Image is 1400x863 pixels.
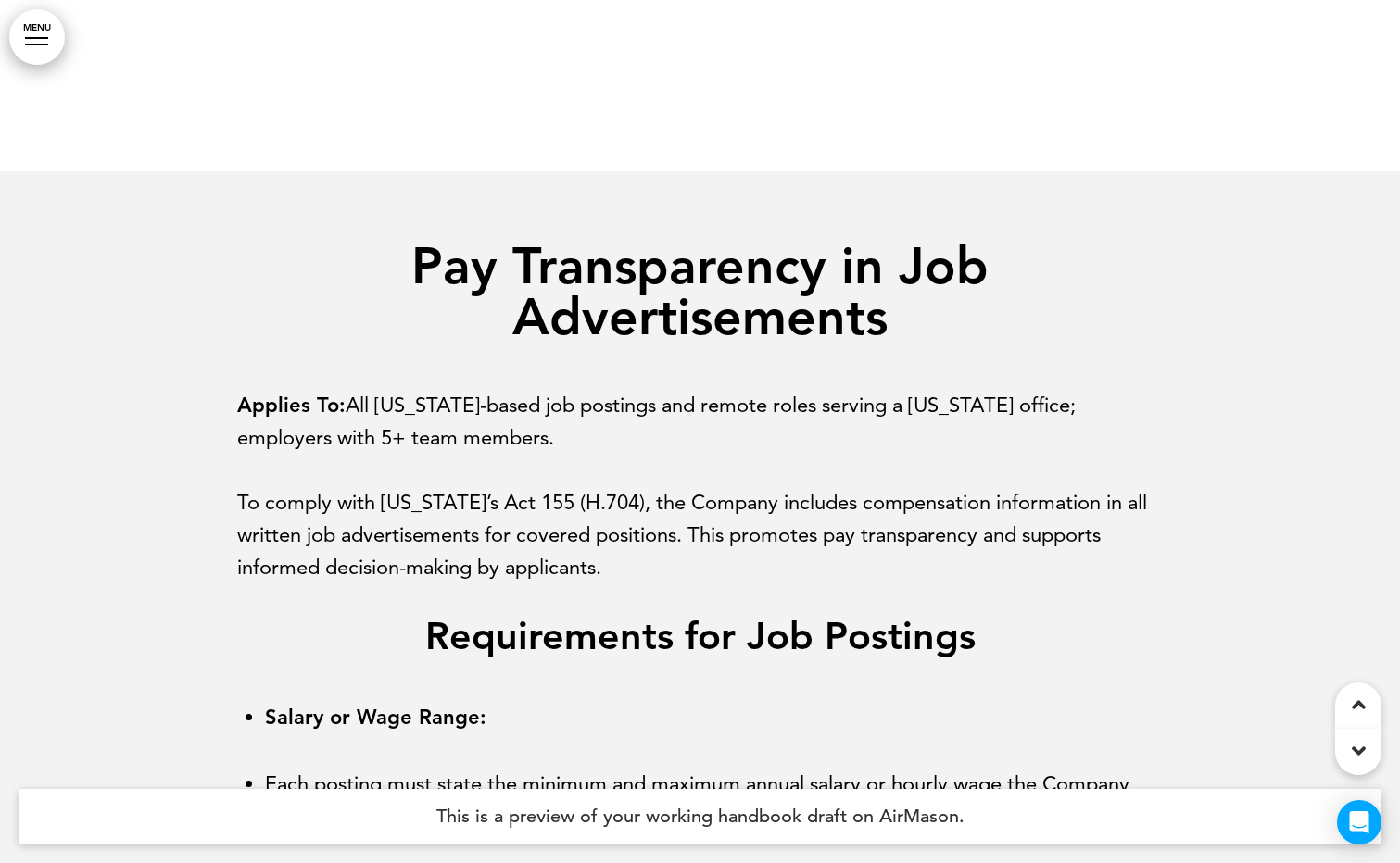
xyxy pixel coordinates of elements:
li: Each posting must state the minimum and maximum annual salary or hourly wage the Company expects ... [265,768,1164,834]
p: All [US_STATE]-based job postings and remote roles serving a [US_STATE] office; employers with 5+... [237,389,1164,454]
strong: Requirements for Job Postings [425,613,976,658]
div: Open Intercom Messenger [1337,800,1381,844]
strong: Pay Transparency in Job Advertisements [411,236,989,347]
strong: Applies To: [237,393,346,418]
a: MENU [9,9,65,65]
p: To comply with [US_STATE]’s Act 155 (H.704), the Company includes compensation information in all... [237,486,1164,584]
strong: Salary or Wage Range: [265,705,486,730]
h4: This is a preview of your working handbook draft on AirMason. [19,789,1381,844]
